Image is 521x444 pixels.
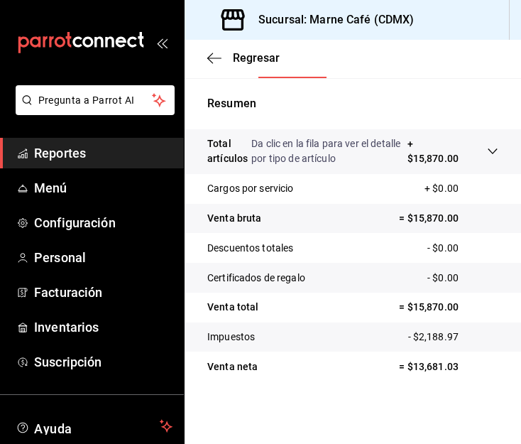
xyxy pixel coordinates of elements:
[156,37,168,48] button: open_drawer_menu
[34,283,172,302] span: Facturación
[233,51,280,65] span: Regresar
[427,271,498,286] p: - $0.00
[207,359,258,374] p: Venta neta
[407,136,459,166] p: + $15,870.00
[16,85,175,115] button: Pregunta a Parrot AI
[207,181,294,196] p: Cargos por servicio
[207,211,261,226] p: Venta bruta
[38,93,153,108] span: Pregunta a Parrot AI
[207,136,251,166] p: Total artículos
[207,271,305,286] p: Certificados de regalo
[251,136,407,166] p: Da clic en la fila para ver el detalle por tipo de artículo
[34,178,172,197] span: Menú
[34,144,172,163] span: Reportes
[427,241,498,256] p: - $0.00
[34,213,172,232] span: Configuración
[247,11,415,28] h3: Sucursal: Marne Café (CDMX)
[207,241,293,256] p: Descuentos totales
[207,300,258,315] p: Venta total
[34,418,154,435] span: Ayuda
[399,300,498,315] p: = $15,870.00
[399,211,498,226] p: = $15,870.00
[207,51,280,65] button: Regresar
[207,330,255,345] p: Impuestos
[408,330,498,345] p: - $2,188.97
[34,352,172,372] span: Suscripción
[207,95,498,112] p: Resumen
[10,103,175,118] a: Pregunta a Parrot AI
[34,318,172,337] span: Inventarios
[424,181,498,196] p: + $0.00
[34,248,172,267] span: Personal
[399,359,498,374] p: = $13,681.03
